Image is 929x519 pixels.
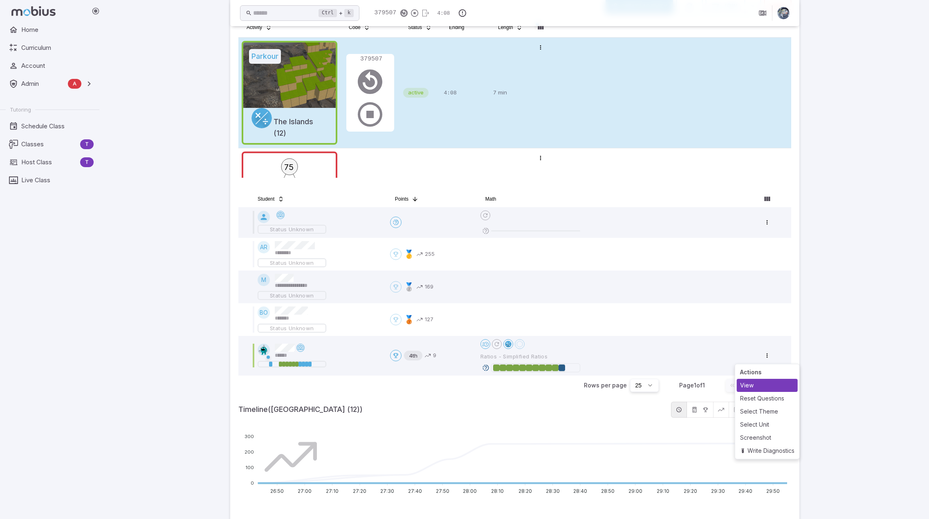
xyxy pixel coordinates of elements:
kbd: k [344,9,353,17]
button: Leave Activity [420,7,431,19]
div: Join Code - Students can join by entering this code [372,6,431,20]
div: Screenshot [737,431,798,444]
kbd: Ctrl [319,9,337,17]
p: Time Remaining [437,9,450,18]
button: Join in Zoom Client [755,5,770,21]
img: andrew.jpg [777,7,790,19]
div: View [737,379,798,392]
div: Select Unit [737,418,798,431]
button: Resend Code [399,7,409,19]
div: Actions [737,366,798,379]
p: 379507 [372,9,396,18]
button: End Activity [409,7,420,19]
div: Reset Questions [737,392,798,405]
div: Write Diagnostics [737,444,798,457]
button: Report an Issue [455,5,470,21]
div: Select Theme [737,405,798,418]
div: + [319,8,354,18]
